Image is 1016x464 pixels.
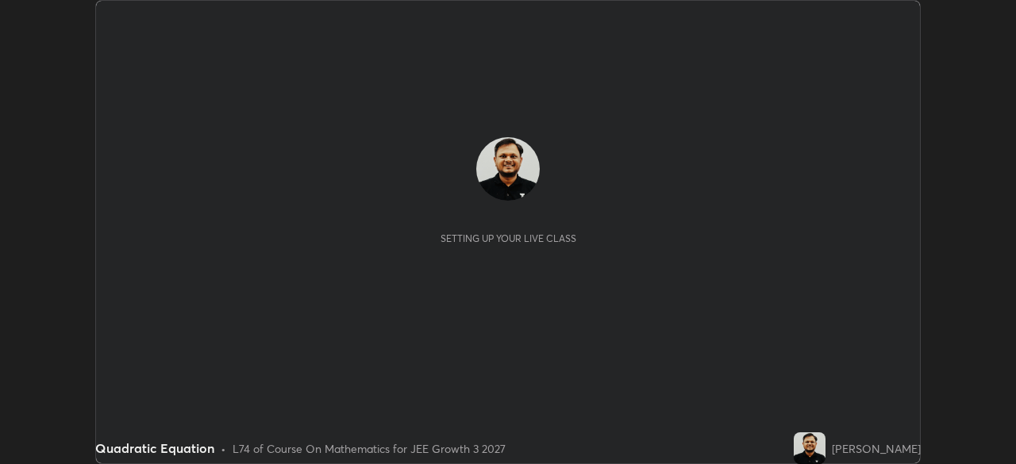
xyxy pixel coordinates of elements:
[233,440,506,457] div: L74 of Course On Mathematics for JEE Growth 3 2027
[221,440,226,457] div: •
[794,432,825,464] img: 73d70f05cd564e35b158daee22f98a87.jpg
[476,137,540,201] img: 73d70f05cd564e35b158daee22f98a87.jpg
[441,232,576,244] div: Setting up your live class
[832,440,921,457] div: [PERSON_NAME]
[95,439,214,458] div: Quadratic Equation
